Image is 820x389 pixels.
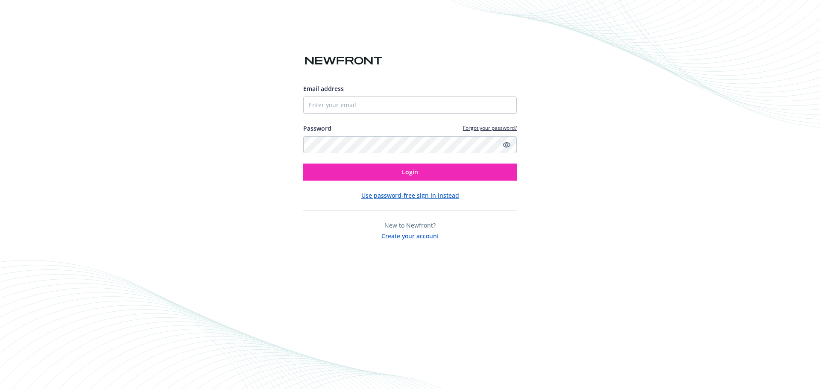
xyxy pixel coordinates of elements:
[303,124,331,133] label: Password
[303,97,517,114] input: Enter your email
[303,85,344,93] span: Email address
[463,124,517,132] a: Forgot your password?
[361,191,459,200] button: Use password-free sign in instead
[303,136,517,153] input: Enter your password
[501,140,512,150] a: Show password
[381,230,439,240] button: Create your account
[303,53,384,68] img: Newfront logo
[384,221,436,229] span: New to Newfront?
[402,168,418,176] span: Login
[303,164,517,181] button: Login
